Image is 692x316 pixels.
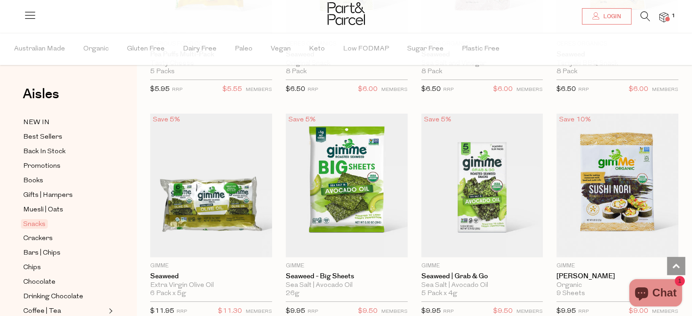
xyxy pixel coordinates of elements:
[23,233,106,244] a: Crackers
[150,114,183,126] div: Save 5%
[23,175,106,186] a: Books
[443,309,454,314] small: RRP
[629,84,648,95] span: $6.00
[150,114,272,257] img: Seaweed
[626,279,685,309] inbox-online-store-chat: Shopify online store chat
[172,87,182,92] small: RRP
[23,84,59,104] span: Aisles
[421,308,441,315] span: $9.95
[343,33,389,65] span: Low FODMAP
[421,68,442,76] span: 8 Pack
[23,262,41,273] span: Chips
[23,176,43,186] span: Books
[23,219,106,230] a: Snacks
[493,84,513,95] span: $6.00
[150,290,186,298] span: 6 Pack x 5g
[652,87,678,92] small: MEMBERS
[421,114,454,126] div: Save 5%
[23,161,106,172] a: Promotions
[659,12,668,22] a: 1
[556,68,577,76] span: 8 Pack
[23,248,61,259] span: Bars | Chips
[183,33,217,65] span: Dairy Free
[582,8,631,25] a: Login
[23,205,63,216] span: Muesli | Oats
[286,114,318,126] div: Save 5%
[652,309,678,314] small: MEMBERS
[150,281,272,290] div: Extra Virgin Olive Oil
[286,68,307,76] span: 8 Pack
[23,146,66,157] span: Back In Stock
[421,290,457,298] span: 5 Pack x 4g
[462,33,500,65] span: Plastic Free
[309,33,325,65] span: Keto
[23,131,106,143] a: Best Sellers
[556,281,678,290] div: Organic
[516,309,543,314] small: MEMBERS
[556,308,576,315] span: $9.95
[556,272,678,281] a: [PERSON_NAME]
[578,309,589,314] small: RRP
[556,114,678,257] img: Sushi Nori
[246,87,272,92] small: MEMBERS
[286,262,408,270] p: Gimme
[150,262,272,270] p: Gimme
[516,87,543,92] small: MEMBERS
[308,309,318,314] small: RRP
[286,114,408,257] img: Seaweed - Big Sheets
[328,2,365,25] img: Part&Parcel
[556,86,576,93] span: $6.50
[578,87,589,92] small: RRP
[222,84,242,95] span: $5.55
[308,87,318,92] small: RRP
[23,276,106,288] a: Chocolate
[23,247,106,259] a: Bars | Chips
[150,68,175,76] span: 5 Packs
[286,281,408,290] div: Sea Salt | Avocado Oil
[23,233,53,244] span: Crackers
[83,33,109,65] span: Organic
[286,272,408,281] a: Seaweed - Big Sheets
[421,86,441,93] span: $6.50
[23,190,73,201] span: Gifts | Hampers
[421,262,543,270] p: Gimme
[601,13,621,20] span: Login
[21,219,48,229] span: Snacks
[556,262,678,270] p: Gimme
[381,309,408,314] small: MEMBERS
[669,12,677,20] span: 1
[23,277,56,288] span: Chocolate
[271,33,291,65] span: Vegan
[23,146,106,157] a: Back In Stock
[150,272,272,281] a: Seaweed
[286,86,305,93] span: $6.50
[556,114,594,126] div: Save 10%
[286,308,305,315] span: $9.95
[443,87,454,92] small: RRP
[23,161,61,172] span: Promotions
[286,290,299,298] span: 26g
[150,308,174,315] span: $11.95
[358,84,378,95] span: $6.00
[23,291,83,302] span: Drinking Chocolate
[23,87,59,110] a: Aisles
[23,204,106,216] a: Muesli | Oats
[556,290,585,298] span: 9 Sheets
[381,87,408,92] small: MEMBERS
[23,117,106,128] a: NEW IN
[407,33,444,65] span: Sugar Free
[127,33,165,65] span: Gluten Free
[23,291,106,302] a: Drinking Chocolate
[421,114,543,257] img: Seaweed | Grab & Go
[177,309,187,314] small: RRP
[150,86,170,93] span: $5.95
[421,272,543,281] a: Seaweed | Grab & Go
[23,132,62,143] span: Best Sellers
[14,33,65,65] span: Australian Made
[235,33,253,65] span: Paleo
[23,190,106,201] a: Gifts | Hampers
[246,309,272,314] small: MEMBERS
[421,281,543,290] div: Sea Salt | Avocado Oil
[23,262,106,273] a: Chips
[23,117,50,128] span: NEW IN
